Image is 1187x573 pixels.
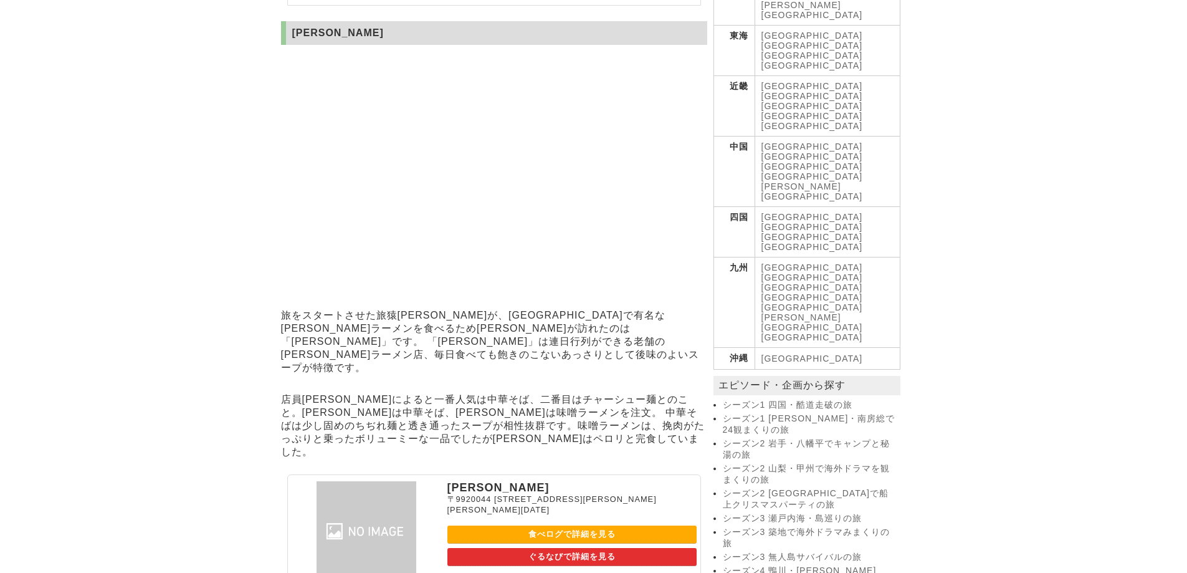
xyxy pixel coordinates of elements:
a: [GEOGRAPHIC_DATA] [761,81,863,91]
a: [GEOGRAPHIC_DATA] [761,171,863,181]
a: [GEOGRAPHIC_DATA] [761,101,863,111]
p: 店員[PERSON_NAME]によると一番人気は中華そば、二番目はチャーシュー麺とのこと。[PERSON_NAME]は中華そば、[PERSON_NAME]は味噌ラーメンを注文。 中華そばは少し固... [281,390,707,462]
a: [GEOGRAPHIC_DATA] [761,332,863,342]
th: 中国 [713,137,755,207]
p: エピソード・企画から探す [713,376,900,395]
a: シーズン2 [GEOGRAPHIC_DATA]で船上クリスマスパーティの旅 [723,488,897,511]
a: [GEOGRAPHIC_DATA] [761,161,863,171]
a: シーズン1 四国・酷道走破の旅 [723,400,897,411]
a: シーズン3 無人島サバイバルの旅 [723,552,897,563]
a: シーズン2 山梨・甲州で海外ドラマを観まくりの旅 [723,463,897,486]
a: [PERSON_NAME][GEOGRAPHIC_DATA] [761,181,863,201]
a: [GEOGRAPHIC_DATA] [761,222,863,232]
a: [GEOGRAPHIC_DATA] [761,302,863,312]
p: 旅をスタートさせた旅猿[PERSON_NAME]が、[GEOGRAPHIC_DATA]で有名な[PERSON_NAME]ラーメンを食べるため[PERSON_NAME]が訪れたのは「[PERSON... [281,306,707,378]
a: 食べログで詳細を見る [447,526,697,544]
a: [GEOGRAPHIC_DATA] [761,354,863,364]
a: [GEOGRAPHIC_DATA] [761,212,863,222]
a: [GEOGRAPHIC_DATA] [761,292,863,302]
a: [GEOGRAPHIC_DATA] [761,242,863,252]
a: [GEOGRAPHIC_DATA] [761,121,863,131]
a: [GEOGRAPHIC_DATA] [761,232,863,242]
a: [GEOGRAPHIC_DATA] [761,142,863,152]
a: [GEOGRAPHIC_DATA] [761,60,863,70]
th: 近畿 [713,76,755,137]
a: [GEOGRAPHIC_DATA] [761,111,863,121]
a: シーズン3 築地で海外ドラマみまくりの旅 [723,527,897,549]
a: シーズン1 [PERSON_NAME]・南房総で24観まくりの旅 [723,413,897,436]
a: [GEOGRAPHIC_DATA] [761,51,863,60]
th: 沖縄 [713,348,755,370]
a: [GEOGRAPHIC_DATA] [761,91,863,101]
a: [PERSON_NAME][GEOGRAPHIC_DATA] [761,312,863,332]
a: [GEOGRAPHIC_DATA] [761,282,863,292]
a: [GEOGRAPHIC_DATA] [761,152,863,161]
th: 四国 [713,207,755,258]
h2: [PERSON_NAME] [281,21,707,45]
span: [STREET_ADDRESS][PERSON_NAME][PERSON_NAME][DATE] [447,494,657,514]
span: 〒9920044 [447,494,492,504]
p: [PERSON_NAME] [447,481,697,494]
a: [GEOGRAPHIC_DATA] [761,41,863,51]
a: [GEOGRAPHIC_DATA] [761,262,863,272]
a: [GEOGRAPHIC_DATA] [761,31,863,41]
a: ぐるなびで詳細を見る [447,548,697,566]
th: 九州 [713,258,755,348]
a: シーズン2 岩手・八幡平でキャンプと秘湯の旅 [723,438,897,461]
a: [GEOGRAPHIC_DATA] [761,272,863,282]
a: シーズン3 瀬戸内海・島巡りの旅 [723,513,897,524]
th: 東海 [713,26,755,76]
